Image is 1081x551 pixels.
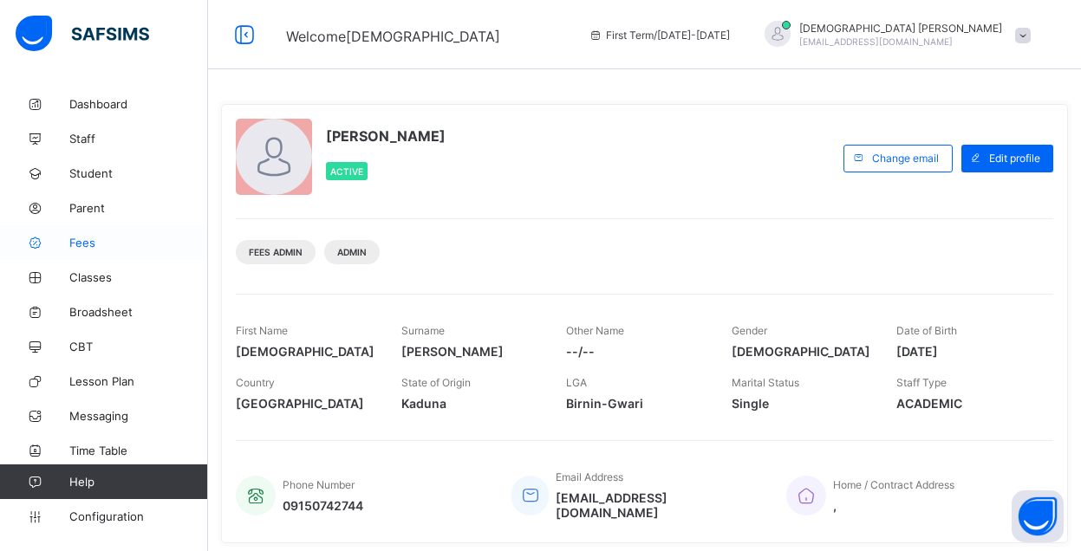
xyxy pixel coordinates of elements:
span: Staff Type [896,376,947,389]
span: Birnin-Gwari [566,396,706,411]
span: Parent [69,201,208,215]
span: Lesson Plan [69,374,208,388]
span: , [833,498,954,513]
span: Staff [69,132,208,146]
span: [DATE] [896,344,1036,359]
span: First Name [236,324,288,337]
div: IsaiahPaul [747,21,1039,49]
span: Other Name [566,324,624,337]
span: Country [236,376,275,389]
span: Student [69,166,208,180]
span: LGA [566,376,587,389]
span: Broadsheet [69,305,208,319]
span: Home / Contract Address [833,478,954,491]
span: Gender [732,324,767,337]
span: [DEMOGRAPHIC_DATA] [236,344,375,359]
span: [PERSON_NAME] [401,344,541,359]
span: Fees Admin [249,247,303,257]
span: Configuration [69,509,207,523]
span: [EMAIL_ADDRESS][DOMAIN_NAME] [799,36,953,47]
span: [PERSON_NAME] [326,127,446,145]
span: [DEMOGRAPHIC_DATA] [732,344,871,359]
span: ACADEMIC [896,396,1036,411]
span: Single [732,396,871,411]
span: Date of Birth [896,324,957,337]
span: Change email [872,152,939,165]
span: session/term information [589,29,730,42]
span: Fees [69,236,208,250]
span: Edit profile [989,152,1040,165]
span: Dashboard [69,97,208,111]
button: Open asap [1012,490,1064,542]
span: Time Table [69,444,208,457]
span: 09150742744 [283,498,363,513]
span: Marital Status [732,376,799,389]
span: Messaging [69,409,208,423]
span: Surname [401,324,445,337]
span: Help [69,475,207,489]
span: --/-- [566,344,706,359]
span: Kaduna [401,396,541,411]
span: CBT [69,340,208,353]
span: [EMAIL_ADDRESS][DOMAIN_NAME] [556,490,760,520]
span: Active [330,166,363,177]
span: Welcome [DEMOGRAPHIC_DATA] [286,28,500,45]
span: [DEMOGRAPHIC_DATA] [PERSON_NAME] [799,22,1002,35]
img: safsims [16,16,149,52]
span: Admin [337,247,367,257]
span: Email Address [556,470,623,483]
span: [GEOGRAPHIC_DATA] [236,396,375,411]
span: Classes [69,270,208,284]
span: Phone Number [283,478,355,491]
span: State of Origin [401,376,471,389]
